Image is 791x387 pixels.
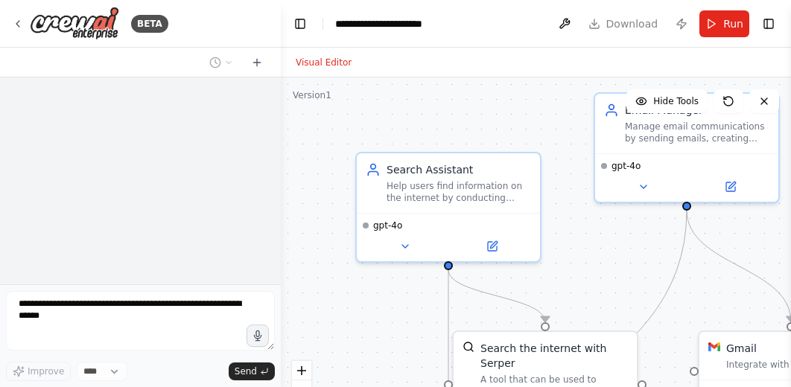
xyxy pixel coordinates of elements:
[463,341,474,353] img: SerperDevTool
[293,89,331,101] div: Version 1
[203,54,239,71] button: Switch to previous chat
[247,324,269,347] button: Click to speak your automation idea
[387,162,531,177] div: Search Assistant
[6,362,71,381] button: Improve
[726,341,757,356] div: Gmail
[131,15,168,33] div: BETA
[441,269,553,322] g: Edge from f753356e-d332-42da-86ba-db04a8345a45 to b79f6e4f-1ff6-4fda-a306-2cc1c0e24532
[335,16,422,31] nav: breadcrumb
[625,121,769,144] div: Manage email communications by sending emails, creating drafts, and searching through email messa...
[723,16,743,31] span: Run
[387,180,531,204] div: Help users find information on the internet by conducting comprehensive searches and providing ac...
[287,54,360,71] button: Visual Editor
[355,152,541,263] div: Search AssistantHelp users find information on the internet by conducting comprehensive searches ...
[245,54,269,71] button: Start a new chat
[290,13,311,34] button: Hide left sidebar
[626,89,708,113] button: Hide Tools
[708,341,720,353] img: Gmail
[450,237,534,255] button: Open in side panel
[688,178,772,196] button: Open in side panel
[292,361,311,380] button: zoom in
[30,7,119,40] img: Logo
[235,365,257,377] span: Send
[373,220,402,231] span: gpt-4o
[28,365,64,377] span: Improve
[594,92,780,203] div: Email ManagerManage email communications by sending emails, creating drafts, and searching throug...
[480,341,628,371] div: Search the internet with Serper
[699,10,749,37] button: Run
[611,160,641,172] span: gpt-4o
[653,95,699,107] span: Hide Tools
[229,362,275,380] button: Send
[758,13,779,34] button: Show right sidebar
[625,103,769,118] div: Email Manager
